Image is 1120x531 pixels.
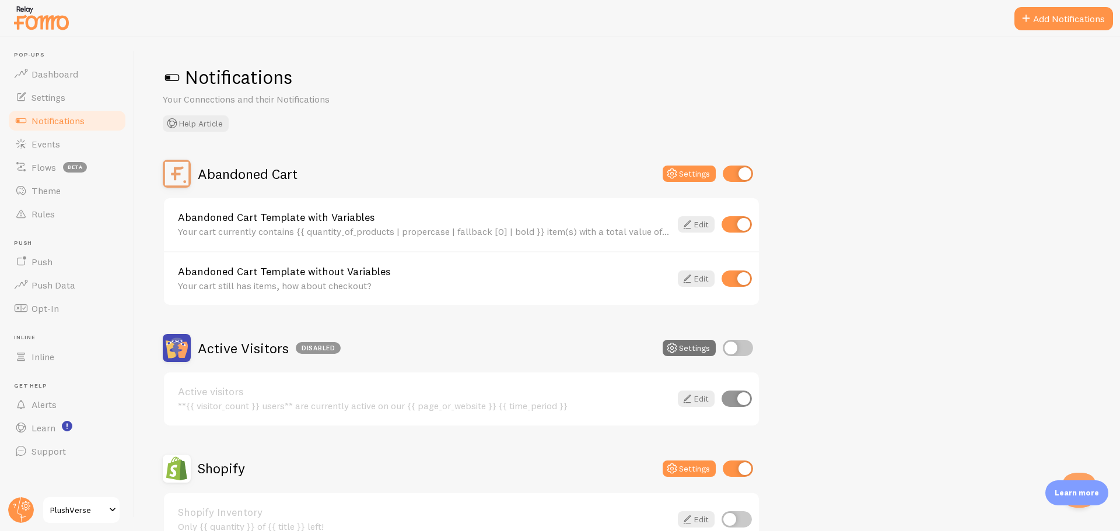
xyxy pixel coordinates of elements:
a: Push Data [7,273,127,297]
span: Theme [32,185,61,196]
a: Notifications [7,109,127,132]
img: Shopify [163,455,191,483]
a: Events [7,132,127,156]
span: Support [32,445,66,457]
iframe: Help Scout Beacon - Open [1062,473,1097,508]
span: Notifications [32,115,85,126]
span: Inline [32,351,54,363]
a: Shopify Inventory [178,507,671,518]
svg: <p>Watch New Feature Tutorials!</p> [62,421,72,431]
img: Active Visitors [163,334,191,362]
span: Push [32,256,52,268]
a: Edit [678,391,715,407]
a: Dashboard [7,62,127,86]
button: Settings [663,460,716,477]
button: Settings [663,166,716,182]
p: Your Connections and their Notifications [163,93,443,106]
a: Edit [678,270,715,287]
a: Rules [7,202,127,226]
img: fomo-relay-logo-orange.svg [12,3,71,33]
h2: Abandoned Cart [198,165,297,183]
span: beta [63,162,87,173]
a: Inline [7,345,127,368]
h2: Active Visitors [198,339,341,357]
a: Alerts [7,393,127,416]
div: Disabled [296,342,341,354]
a: Settings [7,86,127,109]
span: Dashboard [32,68,78,80]
span: Alerts [32,399,57,410]
span: Flows [32,161,56,173]
div: Your cart still has items, how about checkout? [178,280,671,291]
span: Get Help [14,382,127,390]
a: Push [7,250,127,273]
a: Support [7,439,127,463]
a: PlushVerse [42,496,121,524]
span: PlushVerse [50,503,106,517]
span: Inline [14,334,127,342]
span: Learn [32,422,55,434]
span: Events [32,138,60,150]
img: Abandoned Cart [163,160,191,188]
span: Opt-In [32,303,59,314]
button: Settings [663,340,716,356]
h1: Notifications [163,65,1092,89]
a: Active visitors [178,386,671,397]
a: Flows beta [7,156,127,179]
a: Learn [7,416,127,439]
button: Help Article [163,115,229,132]
span: Settings [32,92,65,103]
h2: Shopify [198,459,245,477]
a: Abandoned Cart Template without Variables [178,266,671,277]
div: **{{ visitor_count }} users** are currently active on our {{ page_or_website }} {{ time_period }} [178,400,671,411]
span: Rules [32,208,55,220]
div: Your cart currently contains {{ quantity_of_products | propercase | fallback [0] | bold }} item(s... [178,226,671,237]
span: Push Data [32,279,75,291]
a: Abandoned Cart Template with Variables [178,212,671,223]
a: Opt-In [7,297,127,320]
a: Theme [7,179,127,202]
a: Edit [678,511,715,528]
span: Push [14,240,127,247]
div: Learn more [1045,480,1108,505]
a: Edit [678,216,715,233]
span: Pop-ups [14,51,127,59]
p: Learn more [1055,487,1099,498]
